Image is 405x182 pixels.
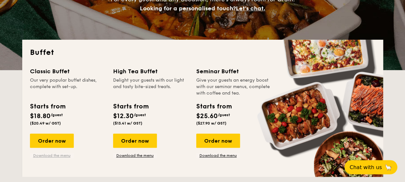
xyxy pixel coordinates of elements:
[113,153,157,158] a: Download the menu
[218,113,230,117] span: /guest
[196,77,272,96] div: Give your guests an energy boost with our seminar menus, complete with coffee and tea.
[30,153,74,158] a: Download the menu
[140,5,236,12] span: Looking for a personalised touch?
[113,134,157,148] div: Order now
[30,67,105,76] div: Classic Buffet
[113,67,188,76] div: High Tea Buffet
[51,113,63,117] span: /guest
[113,112,134,120] span: $12.30
[196,121,227,126] span: ($27.90 w/ GST)
[196,134,240,148] div: Order now
[350,164,382,170] span: Chat with us
[30,47,375,58] h2: Buffet
[196,102,231,111] div: Starts from
[344,160,397,174] button: Chat with us🦙
[30,112,51,120] span: $18.80
[236,5,265,12] span: Let's chat.
[30,134,74,148] div: Order now
[134,113,146,117] span: /guest
[196,67,272,76] div: Seminar Buffet
[30,77,105,96] div: Our very popular buffet dishes, complete with set-up.
[113,102,148,111] div: Starts from
[196,112,218,120] span: $25.60
[113,77,188,96] div: Delight your guests with our light and tasty bite-sized treats.
[384,164,392,171] span: 🦙
[196,153,240,158] a: Download the menu
[113,121,142,126] span: ($13.41 w/ GST)
[30,102,65,111] div: Starts from
[30,121,61,126] span: ($20.49 w/ GST)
